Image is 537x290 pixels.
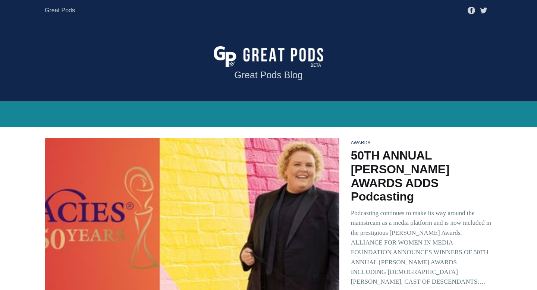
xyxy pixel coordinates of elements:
p: Great Pods Blog [234,69,302,81]
p: Podcasting continues to make its way around the mainstream as a media platform and is now include... [351,208,492,287]
img: Great Pods - Podcast Critic and Reviews Blog [214,46,324,67]
a: Great Pods [45,4,75,17]
h2: 50TH ANNUAL [PERSON_NAME] AWARDS ADDS Podcasting [351,149,492,204]
a: Facebook [468,7,475,13]
div: awards [351,138,492,148]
